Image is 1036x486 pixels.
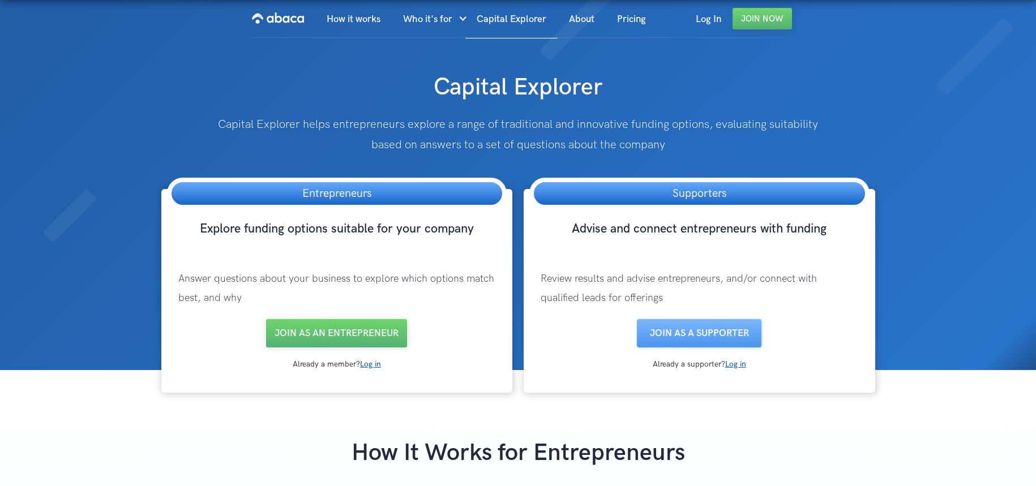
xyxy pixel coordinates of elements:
[207,114,829,155] p: Capital Explorer helps entrepreneurs explore a range of traditional and innovative funding option...
[529,221,870,258] h3: Advise and connect entrepreneurs with funding
[259,61,777,103] h1: Capital Explorer
[661,182,738,205] h3: Supporters
[637,319,761,347] a: Join as a SUPPORTER
[167,258,507,319] p: Answer questions about your business to explore which options match best, and why
[291,182,383,205] h3: Entrepreneurs
[529,359,870,370] div: Already a supporter?
[167,221,507,258] h3: Explore funding options suitable for your company
[360,359,381,369] a: Log in
[725,359,746,369] a: Log in
[252,9,304,27] img: Abaca logo
[352,438,685,467] strong: How It Works for Entrepreneurs
[266,319,407,347] a: Join as an entrepreneur
[733,8,792,29] a: Join Now
[167,359,507,370] div: Already a member?
[529,258,870,319] p: Review results and advise entrepreneurs, and/or connect with qualified leads for offerings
